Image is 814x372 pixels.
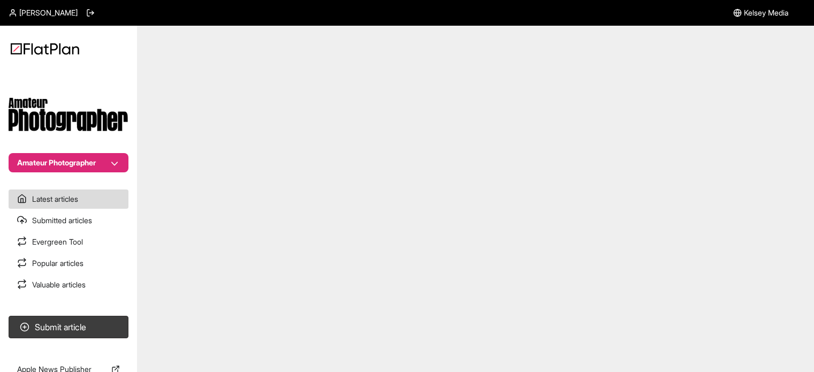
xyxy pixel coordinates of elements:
[9,97,128,132] img: Publication Logo
[11,43,79,55] img: Logo
[9,189,128,209] a: Latest articles
[9,211,128,230] a: Submitted articles
[9,153,128,172] button: Amateur Photographer
[744,7,788,18] span: Kelsey Media
[9,275,128,294] a: Valuable articles
[9,316,128,338] button: Submit article
[9,254,128,273] a: Popular articles
[9,7,78,18] a: [PERSON_NAME]
[19,7,78,18] span: [PERSON_NAME]
[9,232,128,252] a: Evergreen Tool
